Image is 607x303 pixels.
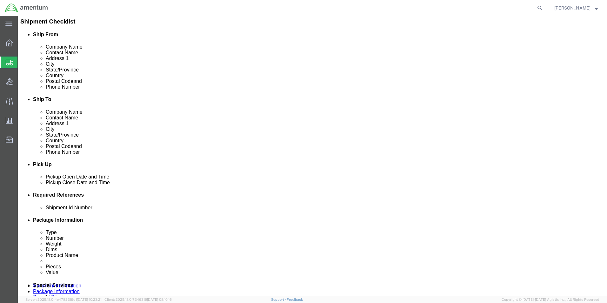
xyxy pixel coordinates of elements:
span: [DATE] 08:10:16 [147,298,172,301]
a: Feedback [287,298,303,301]
img: logo [4,3,48,13]
span: Server: 2025.18.0-4e47823f9d1 [25,298,102,301]
iframe: FS Legacy Container [18,16,607,296]
span: [DATE] 10:23:21 [77,298,102,301]
span: Susan Mitchell-Robertson [554,4,590,11]
span: Copyright © [DATE]-[DATE] Agistix Inc., All Rights Reserved [502,297,599,302]
button: [PERSON_NAME] [554,4,598,12]
a: Support [271,298,287,301]
span: Client: 2025.18.0-7346316 [104,298,172,301]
